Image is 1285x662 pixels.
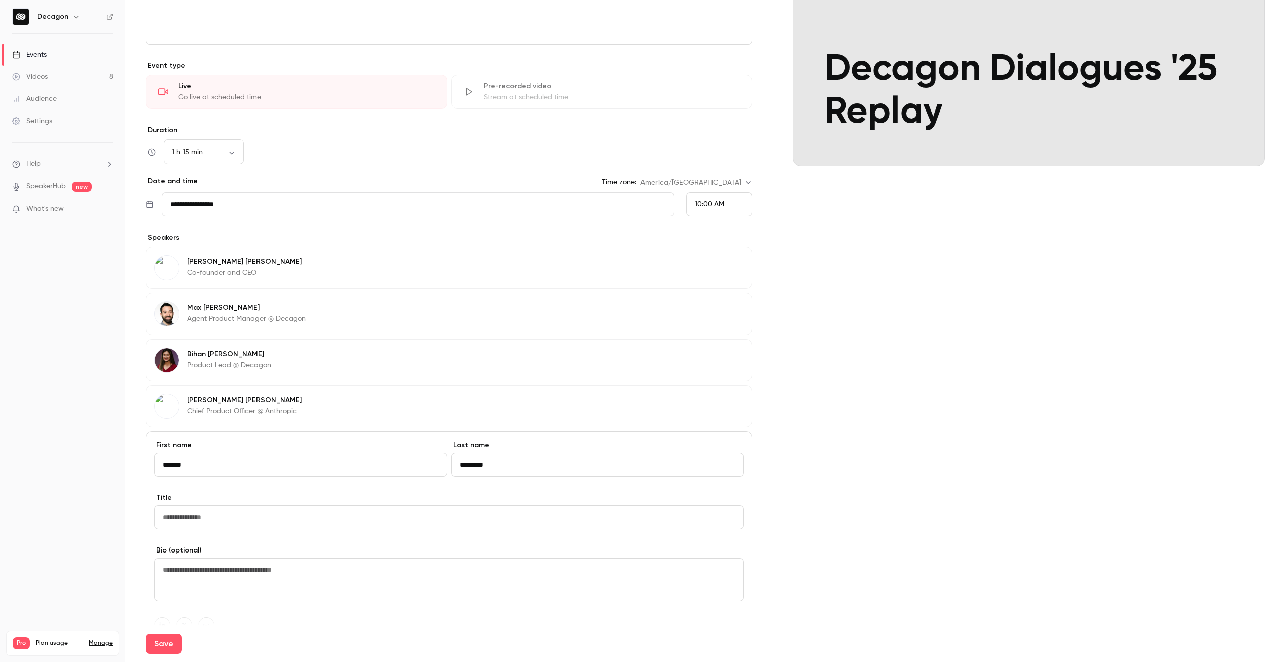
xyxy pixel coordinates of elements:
h6: Decagon [37,12,68,22]
div: Max LowenthalMax [PERSON_NAME]Agent Product Manager @ Decagon [146,293,752,335]
span: What's new [26,204,64,214]
p: Product Lead @ Decagon [187,360,271,370]
span: Plan usage [36,639,83,647]
div: Audience [12,94,57,104]
img: Bihan Jiang [155,348,179,372]
a: Manage [89,639,113,647]
div: From [686,192,752,216]
label: Time zone: [602,177,636,187]
div: Pre-recorded videoStream at scheduled time [451,75,753,109]
label: First name [154,440,447,450]
p: Event type [146,61,752,71]
div: Live [178,81,435,91]
p: Max [PERSON_NAME] [187,303,306,313]
div: Events [12,50,47,60]
p: Speakers [146,233,752,243]
img: Mike Krieger [155,394,179,418]
img: Jesse Zhang [155,256,179,280]
li: help-dropdown-opener [12,159,113,169]
p: [PERSON_NAME] [PERSON_NAME] [187,257,302,267]
iframe: Noticeable Trigger [101,205,113,214]
label: Title [154,493,744,503]
div: Videos [12,72,48,82]
span: 10:00 AM [695,201,724,208]
span: new [72,182,92,192]
label: Last name [451,440,744,450]
p: Co-founder and CEO [187,268,302,278]
p: [PERSON_NAME] [PERSON_NAME] [187,395,302,405]
span: Pro [13,637,30,649]
div: Mike Krieger[PERSON_NAME] [PERSON_NAME]Chief Product Officer @ Anthropic [146,385,752,427]
div: LiveGo live at scheduled time [146,75,447,109]
div: Bihan JiangBihan [PERSON_NAME]Product Lead @ Decagon [146,339,752,381]
p: Agent Product Manager @ Decagon [187,314,306,324]
p: Date and time [146,176,198,186]
p: Chief Product Officer @ Anthropic [187,406,302,416]
img: Decagon [13,9,29,25]
div: Pre-recorded video [484,81,740,91]
button: Save [146,634,182,654]
div: Stream at scheduled time [484,92,740,102]
div: America/[GEOGRAPHIC_DATA] [640,178,752,188]
label: Bio (optional) [154,545,744,556]
div: Jesse Zhang[PERSON_NAME] [PERSON_NAME]Co-founder and CEO [146,247,752,289]
div: Go live at scheduled time [178,92,435,102]
div: 1 h 15 min [164,147,244,157]
p: Bihan [PERSON_NAME] [187,349,271,359]
label: Duration [146,125,752,135]
a: SpeakerHub [26,181,66,192]
span: Help [26,159,41,169]
div: Settings [12,116,52,126]
img: Max Lowenthal [155,302,179,326]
